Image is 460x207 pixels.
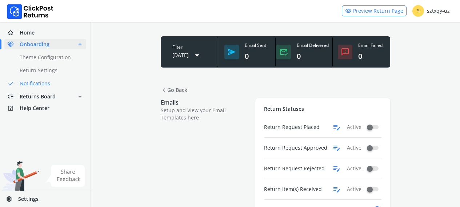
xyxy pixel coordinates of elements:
[161,98,248,107] p: Emails
[358,42,383,48] div: Email Failed
[20,41,49,48] span: Onboarding
[4,103,86,113] a: help_centerHelp Center
[332,121,341,133] span: edit_note
[297,51,329,61] div: 0
[4,52,95,62] a: Theme Configuration
[7,103,20,113] span: help_center
[345,6,352,16] span: visibility
[45,165,85,187] img: share feedback
[264,165,325,172] span: Return Request Rejected
[6,194,18,204] span: settings
[264,105,381,113] p: Return Statuses
[245,51,266,61] div: 0
[167,44,212,50] div: Filter
[77,39,83,49] span: expand_less
[161,85,187,95] span: Go Back
[245,42,266,48] div: Email Sent
[77,92,83,102] span: expand_more
[412,5,450,17] div: sztxqy-uz
[264,144,327,151] span: Return Request Approved
[18,195,39,203] span: Settings
[347,165,361,172] span: Active
[358,51,383,61] div: 0
[20,93,56,100] span: Returns Board
[4,65,95,76] a: Return Settings
[161,85,167,95] span: chevron_left
[161,107,248,121] p: Setup and View your Email Templates here
[7,28,20,38] span: home
[264,123,320,131] span: Return Request Placed
[7,4,53,19] img: Logo
[4,78,95,89] a: doneNotifications
[412,5,424,17] span: S
[332,142,341,154] span: edit_note
[264,186,322,193] span: Return Item(s) Received
[332,163,341,174] span: edit_note
[297,42,329,48] div: Email Delivered
[4,28,86,38] a: homeHome
[20,105,49,112] span: Help Center
[20,29,35,36] span: Home
[332,183,341,195] span: edit_note
[167,49,212,62] button: [DATE]arrow_drop_down
[347,186,361,193] span: Active
[7,39,20,49] span: handshake
[347,123,361,131] span: Active
[342,5,407,16] a: visibilityPreview Return Page
[347,144,361,151] span: Active
[7,78,14,89] span: done
[192,49,203,62] span: arrow_drop_down
[7,92,20,102] span: low_priority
